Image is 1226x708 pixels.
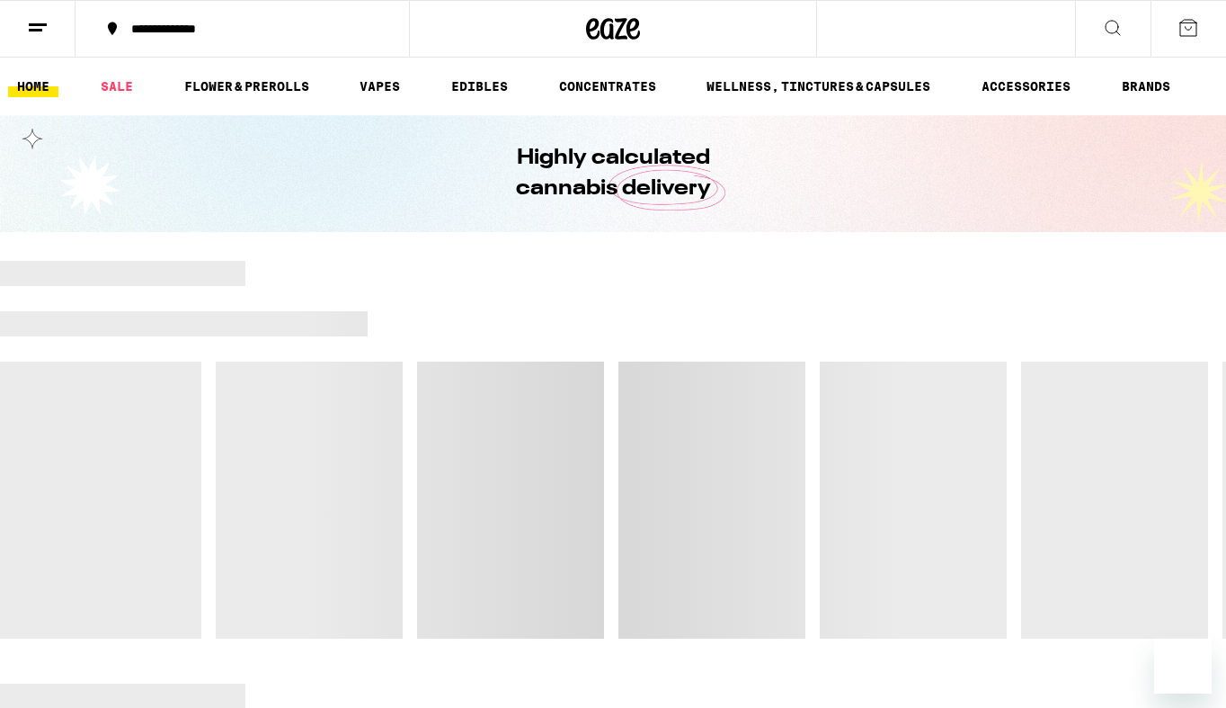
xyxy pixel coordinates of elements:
a: HOME [8,76,58,97]
a: CONCENTRATES [550,76,665,97]
a: EDIBLES [442,76,517,97]
a: FLOWER & PREROLLS [175,76,318,97]
h1: Highly calculated cannabis delivery [465,143,761,204]
a: WELLNESS, TINCTURES & CAPSULES [697,76,939,97]
a: BRANDS [1113,76,1179,97]
a: VAPES [351,76,409,97]
a: SALE [92,76,142,97]
iframe: Button to launch messaging window [1154,636,1212,694]
a: ACCESSORIES [973,76,1079,97]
